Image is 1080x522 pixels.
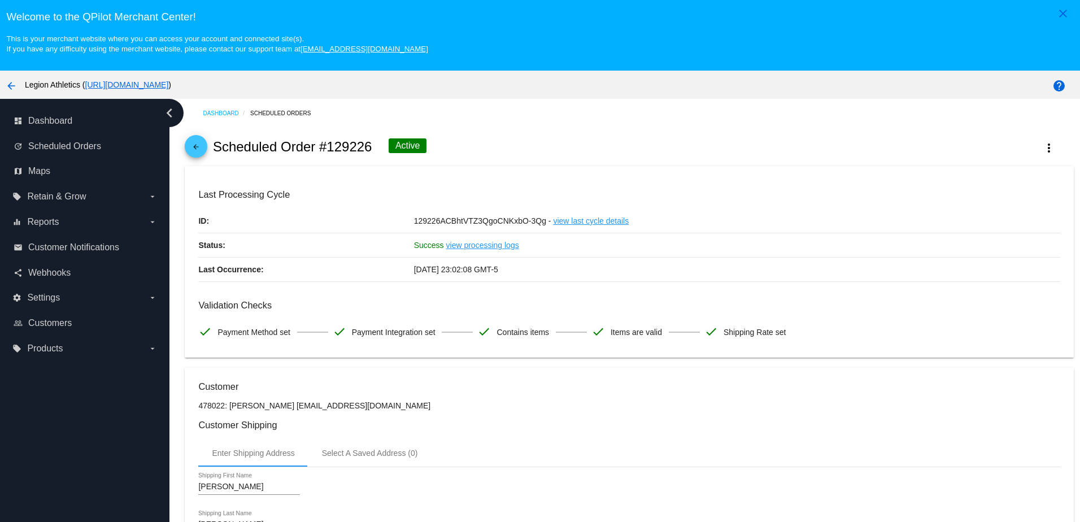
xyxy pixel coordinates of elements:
[28,318,72,328] span: Customers
[12,192,21,201] i: local_offer
[203,105,250,122] a: Dashboard
[6,11,1073,23] h3: Welcome to the QPilot Merchant Center!
[6,34,428,53] small: This is your merchant website where you can access your account and connected site(s). If you hav...
[27,293,60,303] span: Settings
[148,217,157,227] i: arrow_drop_down
[28,141,101,151] span: Scheduled Orders
[497,320,549,344] span: Contains items
[160,104,178,122] i: chevron_left
[414,265,498,274] span: [DATE] 23:02:08 GMT-5
[198,420,1060,430] h3: Customer Shipping
[724,320,786,344] span: Shipping Rate set
[322,449,418,458] div: Select A Saved Address (0)
[1056,7,1070,20] mat-icon: close
[14,162,157,180] a: map Maps
[14,137,157,155] a: update Scheduled Orders
[333,325,346,338] mat-icon: check
[12,217,21,227] i: equalizer
[414,241,444,250] span: Success
[198,325,212,338] mat-icon: check
[250,105,321,122] a: Scheduled Orders
[148,293,157,302] i: arrow_drop_down
[28,268,71,278] span: Webhooks
[198,209,413,233] p: ID:
[198,381,1060,392] h3: Customer
[28,166,50,176] span: Maps
[12,344,21,353] i: local_offer
[611,320,662,344] span: Items are valid
[148,192,157,201] i: arrow_drop_down
[1042,141,1056,155] mat-icon: more_vert
[352,320,436,344] span: Payment Integration set
[198,233,413,257] p: Status:
[14,167,23,176] i: map
[198,482,300,491] input: Shipping First Name
[477,325,491,338] mat-icon: check
[446,233,519,257] a: view processing logs
[414,216,551,225] span: 129226ACBhtVTZ3QgoCNKxbO-3Qg -
[28,242,119,253] span: Customer Notifications
[198,401,1060,410] p: 478022: [PERSON_NAME] [EMAIL_ADDRESS][DOMAIN_NAME]
[212,449,294,458] div: Enter Shipping Address
[198,258,413,281] p: Last Occurrence:
[148,344,157,353] i: arrow_drop_down
[1052,79,1066,93] mat-icon: help
[389,138,427,153] div: Active
[27,217,59,227] span: Reports
[14,268,23,277] i: share
[198,189,1060,200] h3: Last Processing Cycle
[85,80,169,89] a: [URL][DOMAIN_NAME]
[12,293,21,302] i: settings
[14,314,157,332] a: people_outline Customers
[25,80,171,89] span: Legion Athletics ( )
[27,192,86,202] span: Retain & Grow
[5,79,18,93] mat-icon: arrow_back
[704,325,718,338] mat-icon: check
[27,343,63,354] span: Products
[217,320,290,344] span: Payment Method set
[213,139,372,155] h2: Scheduled Order #129226
[28,116,72,126] span: Dashboard
[14,238,157,256] a: email Customer Notifications
[14,264,157,282] a: share Webhooks
[198,300,1060,311] h3: Validation Checks
[301,45,428,53] a: [EMAIL_ADDRESS][DOMAIN_NAME]
[14,116,23,125] i: dashboard
[14,112,157,130] a: dashboard Dashboard
[591,325,605,338] mat-icon: check
[14,142,23,151] i: update
[553,209,629,233] a: view last cycle details
[189,143,203,156] mat-icon: arrow_back
[14,243,23,252] i: email
[14,319,23,328] i: people_outline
